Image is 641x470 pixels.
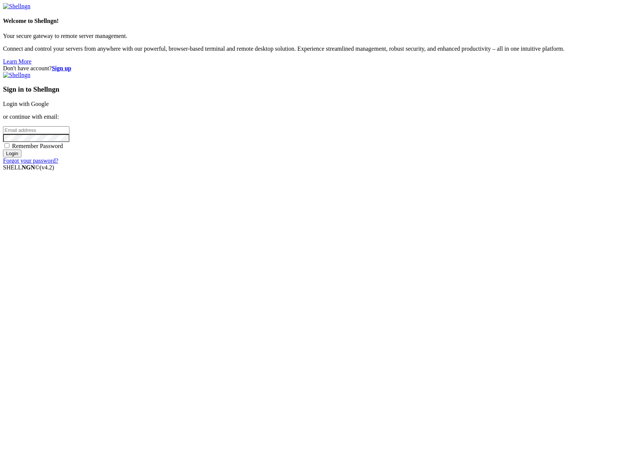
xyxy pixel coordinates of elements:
p: or continue with email: [3,113,638,120]
p: Your secure gateway to remote server management. [3,33,638,39]
p: Connect and control your servers from anywhere with our powerful, browser-based terminal and remo... [3,45,638,52]
a: Login with Google [3,101,49,107]
a: Learn More [3,58,32,65]
img: Shellngn [3,3,30,10]
span: 4.2.0 [40,164,54,171]
span: Remember Password [12,143,63,149]
input: Email address [3,126,69,134]
input: Login [3,150,21,157]
img: Shellngn [3,72,30,79]
div: Don't have account? [3,65,638,72]
h3: Sign in to Shellngn [3,85,638,94]
input: Remember Password [5,143,9,148]
b: NGN [22,164,35,171]
span: SHELL © [3,164,54,171]
a: Sign up [52,65,71,71]
a: Forgot your password? [3,157,58,164]
h4: Welcome to Shellngn! [3,18,638,24]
